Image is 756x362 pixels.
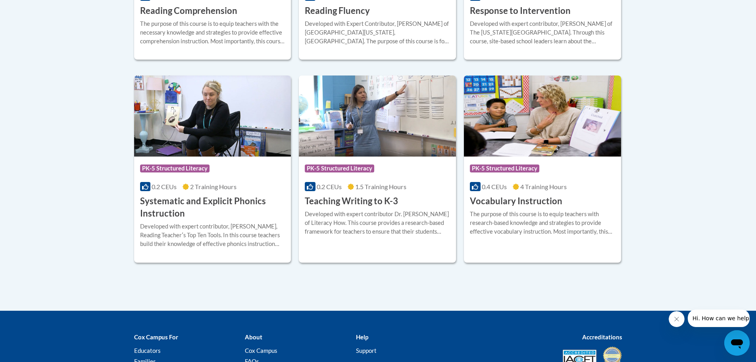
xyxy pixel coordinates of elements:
[134,333,178,341] b: Cox Campus For
[470,195,562,207] h3: Vocabulary Instruction
[152,183,177,190] span: 0.2 CEUs
[470,210,615,236] div: The purpose of this course is to equip teachers with research-based knowledge and strategies to p...
[582,333,622,341] b: Accreditations
[245,333,262,341] b: About
[140,5,237,17] h3: Reading Comprehension
[482,183,507,190] span: 0.4 CEUs
[305,210,450,236] div: Developed with expert contributor Dr. [PERSON_NAME] of Literacy How. This course provides a resea...
[356,347,377,354] a: Support
[520,183,567,190] span: 4 Training Hours
[140,195,285,220] h3: Systematic and Explicit Phonics Instruction
[724,330,750,356] iframe: Button to launch messaging window
[464,75,621,262] a: Course LogoPK-5 Structured Literacy0.4 CEUs4 Training Hours Vocabulary InstructionThe purpose of ...
[140,222,285,248] div: Developed with expert contributor, [PERSON_NAME], Reading Teacherʹs Top Ten Tools. In this course...
[305,195,398,207] h3: Teaching Writing to K-3
[5,6,64,12] span: Hi. How can we help?
[134,75,291,262] a: Course LogoPK-5 Structured Literacy0.2 CEUs2 Training Hours Systematic and Explicit Phonics Instr...
[140,19,285,46] div: The purpose of this course is to equip teachers with the necessary knowledge and strategies to pr...
[470,165,539,172] span: PK-5 Structured Literacy
[190,183,237,190] span: 2 Training Hours
[305,165,374,172] span: PK-5 Structured Literacy
[470,5,571,17] h3: Response to Intervention
[299,75,456,262] a: Course LogoPK-5 Structured Literacy0.2 CEUs1.5 Training Hours Teaching Writing to K-3Developed wi...
[299,75,456,157] img: Course Logo
[134,75,291,157] img: Course Logo
[464,75,621,157] img: Course Logo
[245,347,277,354] a: Cox Campus
[305,5,370,17] h3: Reading Fluency
[688,310,750,327] iframe: Message from company
[355,183,406,190] span: 1.5 Training Hours
[356,333,368,341] b: Help
[134,347,161,354] a: Educators
[305,19,450,46] div: Developed with Expert Contributor, [PERSON_NAME] of [GEOGRAPHIC_DATA][US_STATE], [GEOGRAPHIC_DATA...
[669,311,685,327] iframe: Close message
[140,165,210,172] span: PK-5 Structured Literacy
[317,183,342,190] span: 0.2 CEUs
[470,19,615,46] div: Developed with expert contributor, [PERSON_NAME] of The [US_STATE][GEOGRAPHIC_DATA]. Through this...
